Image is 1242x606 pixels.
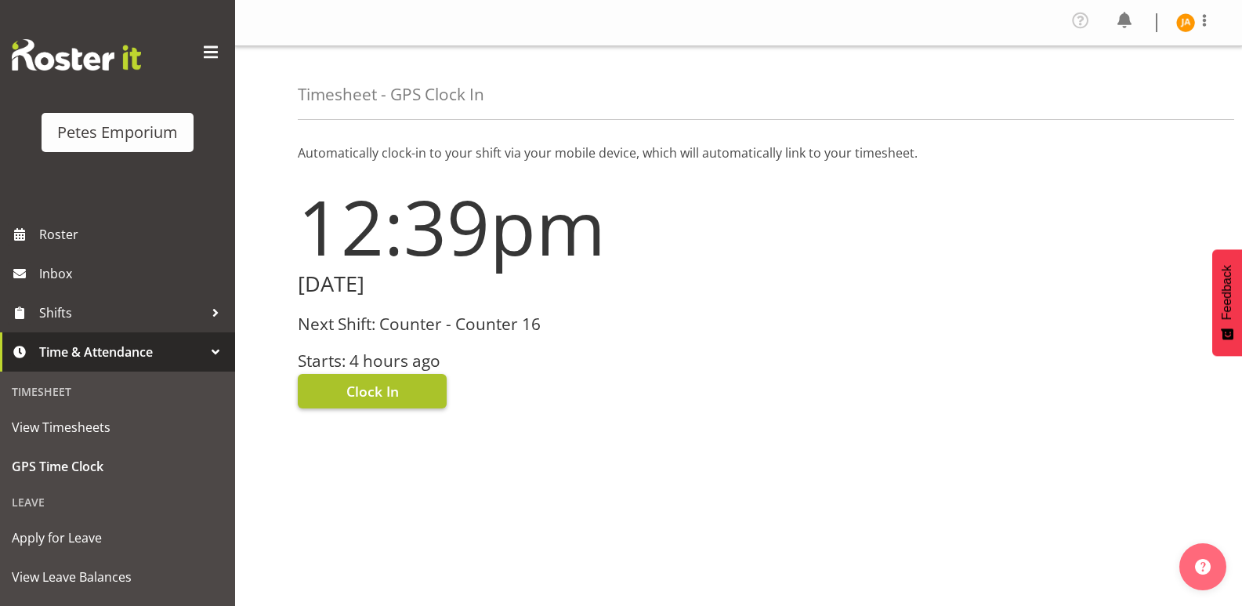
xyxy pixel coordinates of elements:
[39,262,227,285] span: Inbox
[39,340,204,364] span: Time & Attendance
[12,526,223,550] span: Apply for Leave
[12,455,223,478] span: GPS Time Clock
[1195,559,1211,575] img: help-xxl-2.png
[1176,13,1195,32] img: jeseryl-armstrong10788.jpg
[12,415,223,439] span: View Timesheets
[4,376,231,408] div: Timesheet
[12,565,223,589] span: View Leave Balances
[4,557,231,597] a: View Leave Balances
[1220,265,1234,320] span: Feedback
[57,121,178,144] div: Petes Emporium
[4,486,231,518] div: Leave
[1212,249,1242,356] button: Feedback - Show survey
[4,408,231,447] a: View Timesheets
[4,518,231,557] a: Apply for Leave
[12,39,141,71] img: Rosterit website logo
[346,381,399,401] span: Clock In
[298,272,730,296] h2: [DATE]
[39,301,204,325] span: Shifts
[298,143,1179,162] p: Automatically clock-in to your shift via your mobile device, which will automatically link to you...
[298,315,730,333] h3: Next Shift: Counter - Counter 16
[4,447,231,486] a: GPS Time Clock
[298,85,484,103] h4: Timesheet - GPS Clock In
[298,352,730,370] h3: Starts: 4 hours ago
[298,184,730,269] h1: 12:39pm
[39,223,227,246] span: Roster
[298,374,447,408] button: Clock In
